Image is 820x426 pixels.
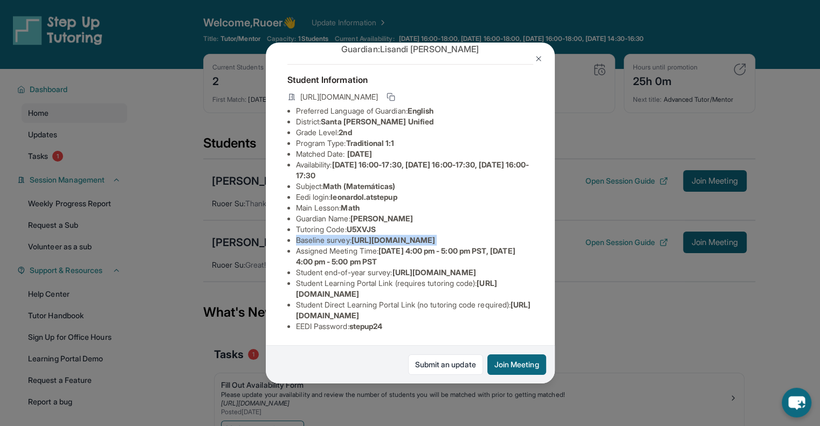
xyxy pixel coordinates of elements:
img: Close Icon [534,54,543,63]
span: [URL][DOMAIN_NAME] [300,92,378,102]
span: Traditional 1:1 [346,138,394,148]
li: Eedi login : [296,192,533,202]
span: Math [341,203,359,212]
button: chat-button [782,388,811,417]
span: [DATE] 4:00 pm - 5:00 pm PST, [DATE] 4:00 pm - 5:00 pm PST [296,246,515,266]
span: Santa [PERSON_NAME] Unified [321,117,433,126]
li: Preferred Language of Guardian: [296,106,533,116]
li: Subject : [296,181,533,192]
p: Guardian: Lisandi [PERSON_NAME] [287,43,533,55]
li: Availability: [296,159,533,181]
li: Tutoring Code : [296,224,533,235]
span: 2nd [339,128,352,137]
li: Student end-of-year survey : [296,267,533,278]
li: Matched Date: [296,149,533,159]
li: Student Direct Learning Portal Link (no tutoring code required) : [296,299,533,321]
span: leonardol.atstepup [330,192,397,201]
h4: Student Information [287,73,533,86]
span: stepup24 [349,322,383,331]
li: Grade Level: [296,127,533,138]
span: Math (Matemáticas) [323,181,395,191]
span: U5XVJS [347,225,376,234]
button: Copy link [384,90,397,103]
li: Assigned Meeting Time : [296,246,533,267]
span: [URL][DOMAIN_NAME] [352,235,435,245]
span: [URL][DOMAIN_NAME] [392,268,476,277]
button: Join Meeting [487,354,546,375]
span: English [408,106,434,115]
span: [DATE] [347,149,372,158]
span: [DATE] 16:00-17:30, [DATE] 16:00-17:30, [DATE] 16:00-17:30 [296,160,529,180]
li: Baseline survey : [296,235,533,246]
li: Guardian Name : [296,213,533,224]
a: Submit an update [408,354,483,375]
li: Main Lesson : [296,202,533,213]
li: District: [296,116,533,127]
span: [PERSON_NAME] [350,214,414,223]
li: Program Type: [296,138,533,149]
li: EEDI Password : [296,321,533,332]
li: Student Learning Portal Link (requires tutoring code) : [296,278,533,299]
